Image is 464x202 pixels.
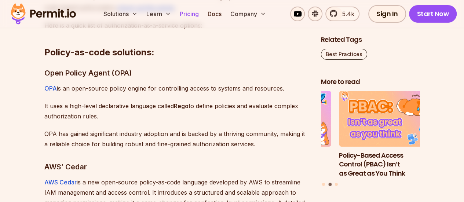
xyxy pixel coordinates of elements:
button: Go to slide 3 [335,183,338,186]
p: It uses a high-level declarative language called to define policies and evaluate complex authoriz... [44,101,309,121]
li: 1 of 3 [232,91,331,178]
li: 2 of 3 [339,91,438,178]
h3: Policy-Based Access Control (PBAC) Isn’t as Great as You Think [339,151,438,178]
h3: Open Policy Agent (OPA) [44,67,309,79]
a: Policy-Based Access Control (PBAC) Isn’t as Great as You ThinkPolicy-Based Access Control (PBAC) ... [339,91,438,178]
img: Policy-Based Access Control (PBAC) Isn’t as Great as You Think [339,91,438,147]
span: 5.4k [338,10,354,18]
button: Go to slide 2 [328,183,332,186]
a: OPA [44,85,57,92]
h2: More to read [321,77,420,87]
button: Learn [143,7,174,21]
button: Go to slide 1 [322,183,325,186]
button: Solutions [101,7,140,21]
a: Pricing [177,7,202,21]
a: Start Now [409,5,457,23]
a: Docs [205,7,224,21]
div: Posts [321,91,420,187]
h3: AWS’ Cedar [44,161,309,173]
h2: Policy-as-code solutions: [44,17,309,58]
button: Company [227,7,269,21]
p: is an open-source policy engine for controlling access to systems and resources. [44,83,309,93]
a: Sign In [368,5,406,23]
a: Best Practices [321,49,367,60]
h3: How to Use JWTs for Authorization: Best Practices and Common Mistakes [232,151,331,178]
p: OPA has gained significant industry adoption and is backed by a thriving community, making it a r... [44,129,309,149]
img: Permit logo [7,1,79,26]
h2: Related Tags [321,35,420,44]
a: AWS Cedar [44,179,77,186]
strong: Rego [174,102,189,110]
a: 5.4k [325,7,359,21]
